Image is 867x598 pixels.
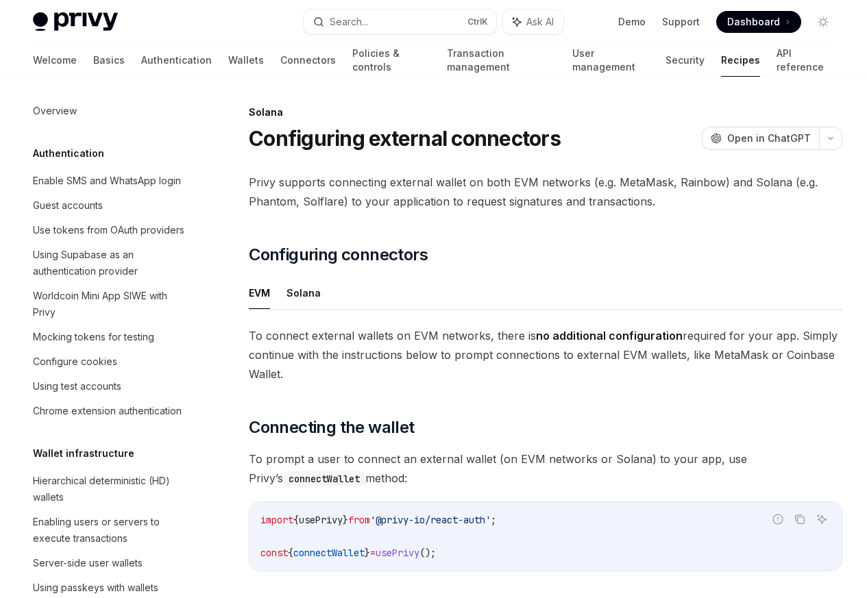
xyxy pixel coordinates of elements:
span: Ask AI [526,15,554,29]
span: usePrivy [299,514,343,526]
a: Demo [618,15,646,29]
span: ; [491,514,496,526]
span: Open in ChatGPT [727,132,811,145]
span: Dashboard [727,15,780,29]
div: Solana [249,105,842,119]
h1: Configuring external connectors [249,126,561,151]
button: Toggle dark mode [812,11,834,33]
div: Enabling users or servers to execute transactions [33,514,189,547]
div: Overview [33,103,77,119]
a: Using test accounts [22,374,197,399]
span: To prompt a user to connect an external wallet (on EVM networks or Solana) to your app, use Privy... [249,449,842,488]
a: Using Supabase as an authentication provider [22,242,197,284]
h5: Authentication [33,145,104,162]
span: import [260,514,293,526]
a: Overview [22,99,197,123]
button: Ask AI [813,510,831,528]
a: Basics [93,44,125,77]
span: } [343,514,348,526]
div: Use tokens from OAuth providers [33,222,184,238]
a: Use tokens from OAuth providers [22,218,197,242]
button: Report incorrect code [769,510,787,528]
span: '@privy-io/react-auth' [370,514,491,526]
button: Solana [286,277,321,309]
button: Ask AI [503,10,563,34]
div: Configure cookies [33,353,117,370]
span: { [293,514,299,526]
div: Using passkeys with wallets [33,580,158,596]
span: usePrivy [376,547,419,559]
div: Worldcoin Mini App SIWE with Privy [33,288,189,321]
strong: no additional configuration [536,329,683,342]
span: connectWallet [293,547,365,559]
a: Mocking tokens for testing [22,325,197,349]
span: from [348,514,370,526]
a: Wallets [228,44,264,77]
a: Worldcoin Mini App SIWE with Privy [22,284,197,325]
span: Privy supports connecting external wallet on both EVM networks (e.g. MetaMask, Rainbow) and Solan... [249,173,842,211]
a: Policies & controls [352,44,430,77]
span: Ctrl K [467,16,488,27]
div: Hierarchical deterministic (HD) wallets [33,473,189,506]
a: Security [665,44,705,77]
a: Connectors [280,44,336,77]
a: Enabling users or servers to execute transactions [22,510,197,551]
a: Configure cookies [22,349,197,374]
span: Configuring connectors [249,244,428,266]
div: Guest accounts [33,197,103,214]
a: Server-side user wallets [22,551,197,575]
img: light logo [33,12,118,32]
button: Copy the contents from the code block [791,510,809,528]
a: Welcome [33,44,77,77]
a: API reference [777,44,834,77]
a: Authentication [141,44,212,77]
div: Using test accounts [33,378,121,395]
a: Guest accounts [22,193,197,218]
div: Enable SMS and WhatsApp login [33,173,181,189]
a: Hierarchical deterministic (HD) wallets [22,469,197,510]
span: To connect external wallets on EVM networks, there is required for your app. Simply continue with... [249,326,842,384]
a: Recipes [721,44,760,77]
span: (); [419,547,436,559]
a: Enable SMS and WhatsApp login [22,169,197,193]
div: Server-side user wallets [33,555,143,571]
a: Chrome extension authentication [22,399,197,423]
div: Chrome extension authentication [33,403,182,419]
span: Connecting the wallet [249,416,414,438]
a: Support [662,15,700,29]
span: const [260,547,288,559]
h5: Wallet infrastructure [33,445,134,462]
div: Mocking tokens for testing [33,329,154,345]
span: } [365,547,370,559]
span: = [370,547,376,559]
a: User management [572,44,650,77]
div: Search... [330,14,368,30]
a: Dashboard [716,11,801,33]
a: Transaction management [447,44,555,77]
button: Search...CtrlK [304,10,496,34]
code: connectWallet [283,471,365,486]
span: { [288,547,293,559]
button: Open in ChatGPT [702,127,819,150]
button: EVM [249,277,270,309]
div: Using Supabase as an authentication provider [33,247,189,279]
